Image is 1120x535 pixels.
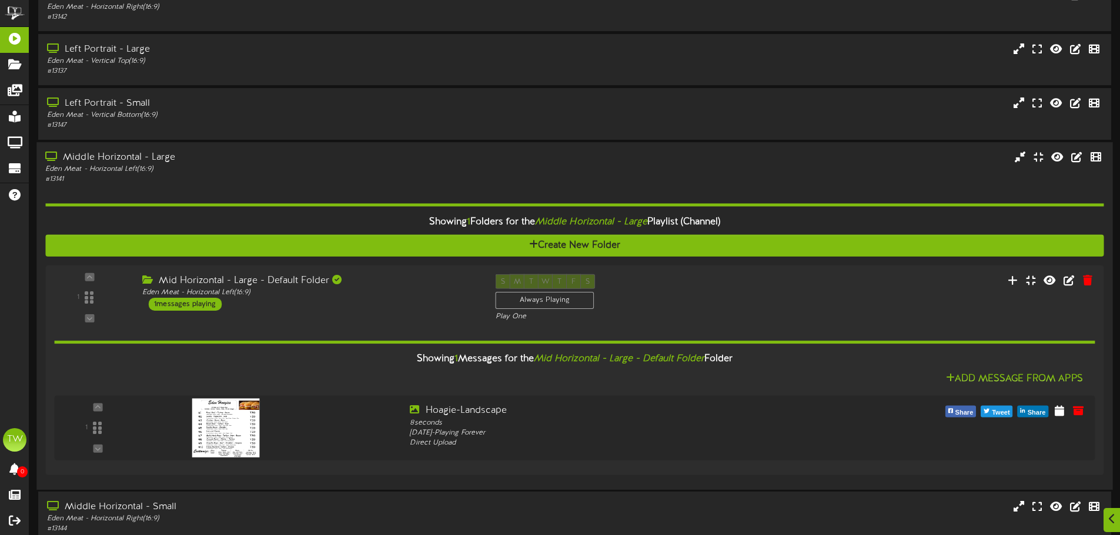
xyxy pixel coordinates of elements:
[45,174,476,184] div: # 13141
[942,372,1086,386] button: Add Message From Apps
[1025,406,1048,419] span: Share
[45,346,1104,372] div: Showing Messages for the Folder
[467,216,470,227] span: 1
[410,438,826,447] div: Direct Upload
[47,56,476,66] div: Eden Meat - Vertical Top ( 16:9 )
[45,234,1104,256] button: Create New Folder
[945,405,977,417] button: Share
[47,12,476,22] div: # 13142
[17,466,28,477] span: 0
[47,2,476,12] div: Eden Meat - Horizontal Right ( 16:9 )
[47,110,476,120] div: Eden Meat - Vertical Bottom ( 16:9 )
[148,297,221,310] div: 1 messages playing
[410,428,826,438] div: [DATE] - Playing Forever
[496,311,743,321] div: Play One
[142,274,477,287] div: Mid Horizontal - Large - Default Folder
[47,524,476,534] div: # 13144
[142,287,477,297] div: Eden Meat - Horizontal Left ( 16:9 )
[192,398,259,457] img: d465013f-2947-4089-8bba-ca16b79529e9.png
[1018,405,1049,417] button: Share
[953,406,976,419] span: Share
[47,500,476,514] div: Middle Horizontal - Small
[47,97,476,110] div: Left Portrait - Small
[47,514,476,524] div: Eden Meat - Horizontal Right ( 16:9 )
[989,406,1012,419] span: Tweet
[496,291,594,308] div: Always Playing
[47,43,476,56] div: Left Portrait - Large
[45,151,476,164] div: Middle Horizontal - Large
[454,354,458,364] span: 1
[45,164,476,174] div: Eden Meat - Horizontal Left ( 16:9 )
[410,404,826,418] div: Hoagie-Landscape
[981,405,1012,417] button: Tweet
[535,216,647,227] i: Middle Horizontal - Large
[47,120,476,130] div: # 13147
[3,428,26,452] div: TW
[47,66,476,76] div: # 13137
[410,418,826,428] div: 8 seconds
[36,209,1112,234] div: Showing Folders for the Playlist (Channel)
[534,354,704,364] i: Mid Horizontal - Large - Default Folder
